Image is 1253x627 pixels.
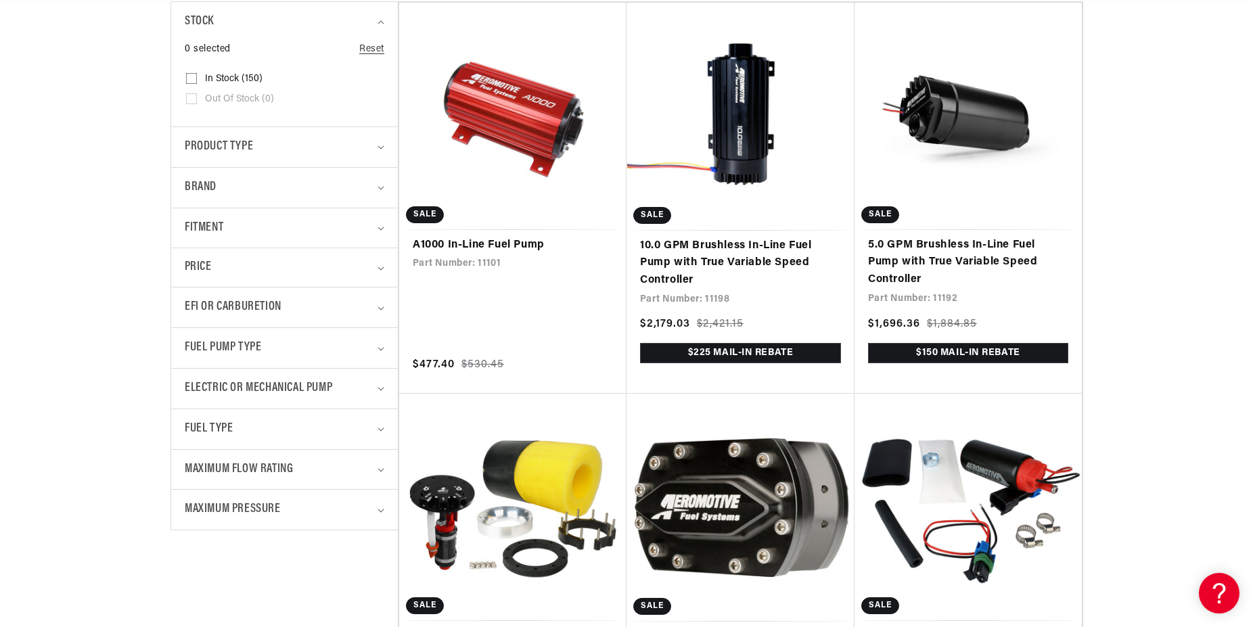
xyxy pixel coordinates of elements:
span: In stock (150) [205,73,263,85]
span: 0 selected [185,42,231,57]
span: Product type [185,137,253,157]
span: Stock [185,12,214,32]
summary: EFI or Carburetion (0 selected) [185,287,384,327]
summary: Fuel Pump Type (0 selected) [185,328,384,368]
span: Brand [185,178,217,198]
span: Maximum Flow Rating [185,460,293,480]
summary: Price [185,248,384,287]
summary: Product type (0 selected) [185,127,384,167]
summary: Fuel Type (0 selected) [185,409,384,449]
span: Price [185,258,211,277]
summary: Fitment (0 selected) [185,208,384,248]
a: A1000 In-Line Fuel Pump [413,237,613,254]
summary: Electric or Mechanical Pump (0 selected) [185,369,384,409]
summary: Stock (0 selected) [185,2,384,42]
span: Out of stock (0) [205,93,274,106]
a: Reset [359,42,384,57]
summary: Maximum Flow Rating (0 selected) [185,450,384,490]
span: Fuel Pump Type [185,338,261,358]
span: Fuel Type [185,419,233,439]
span: EFI or Carburetion [185,298,281,317]
a: 10.0 GPM Brushless In-Line Fuel Pump with True Variable Speed Controller [640,237,841,289]
span: Maximum Pressure [185,500,281,519]
span: Electric or Mechanical Pump [185,379,332,398]
summary: Maximum Pressure (0 selected) [185,490,384,530]
summary: Brand (0 selected) [185,168,384,208]
span: Fitment [185,218,223,238]
a: 5.0 GPM Brushless In-Line Fuel Pump with True Variable Speed Controller [868,237,1068,289]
